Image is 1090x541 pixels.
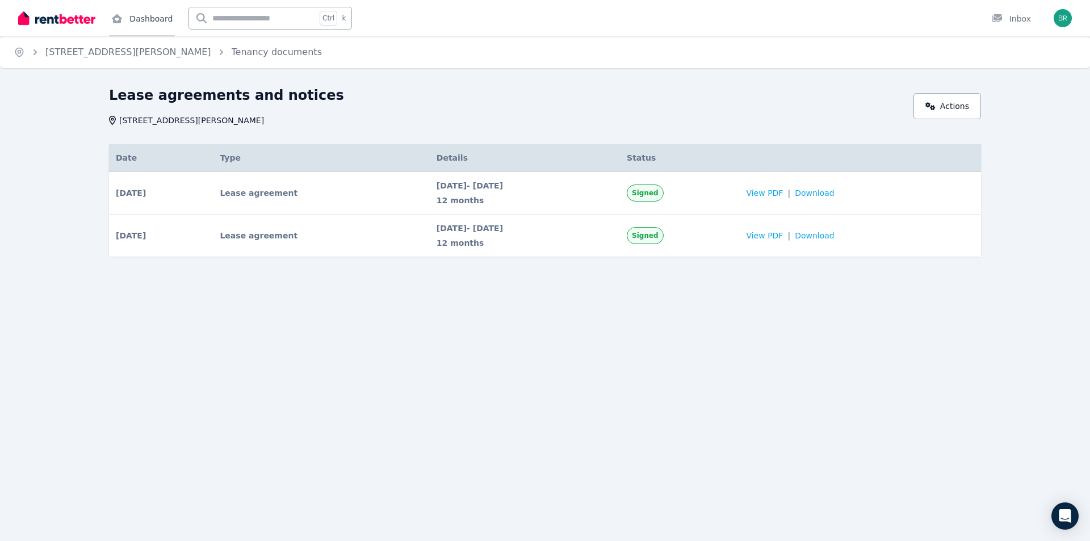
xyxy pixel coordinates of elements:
td: Lease agreement [213,215,429,257]
span: 12 months [437,195,613,206]
div: Open Intercom Messenger [1051,502,1079,530]
div: Inbox [991,13,1031,24]
span: Signed [632,231,659,240]
span: [DATE] [116,230,146,241]
th: Details [430,144,620,172]
span: Signed [632,188,659,198]
span: [DATE] [116,187,146,199]
th: Status [620,144,739,172]
span: [DATE] - [DATE] [437,180,613,191]
span: | [787,187,790,199]
span: [STREET_ADDRESS][PERSON_NAME] [119,115,264,126]
span: [DATE] - [DATE] [437,223,613,234]
span: 12 months [437,237,613,249]
img: RentBetter [18,10,95,27]
span: | [787,230,790,241]
th: Type [213,144,429,172]
td: Lease agreement [213,172,429,215]
h1: Lease agreements and notices [109,86,344,104]
a: Actions [913,93,981,119]
span: View PDF [746,230,783,241]
span: Download [795,230,835,241]
span: Ctrl [320,11,337,26]
th: Date [109,144,213,172]
img: Bradley Todd [1054,9,1072,27]
a: Tenancy documents [232,47,322,57]
span: Download [795,187,835,199]
span: View PDF [746,187,783,199]
span: k [342,14,346,23]
a: [STREET_ADDRESS][PERSON_NAME] [45,47,211,57]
